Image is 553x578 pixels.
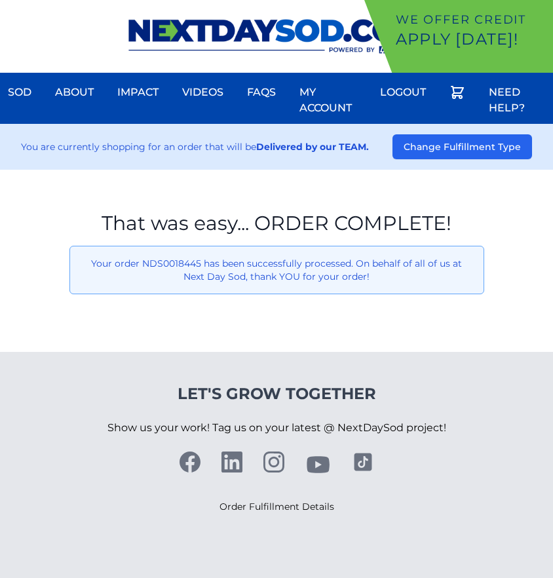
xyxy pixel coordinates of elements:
a: Need Help? [481,77,553,124]
p: Your order NDS0018445 has been successfully processed. On behalf of all of us at Next Day Sod, th... [81,257,473,283]
a: Logout [372,77,434,108]
h1: That was easy... ORDER COMPLETE! [69,212,484,235]
p: Show us your work! Tag us on your latest @ NextDaySod project! [107,404,446,452]
button: Change Fulfillment Type [392,134,532,159]
a: Impact [109,77,166,108]
a: About [47,77,102,108]
p: We offer Credit [396,10,548,29]
p: Apply [DATE]! [396,29,548,50]
a: Videos [174,77,231,108]
a: Order Fulfillment Details [219,501,334,512]
a: FAQs [239,77,284,108]
strong: Delivered by our TEAM. [256,141,369,153]
a: My Account [292,77,364,124]
h4: Let's Grow Together [107,383,446,404]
